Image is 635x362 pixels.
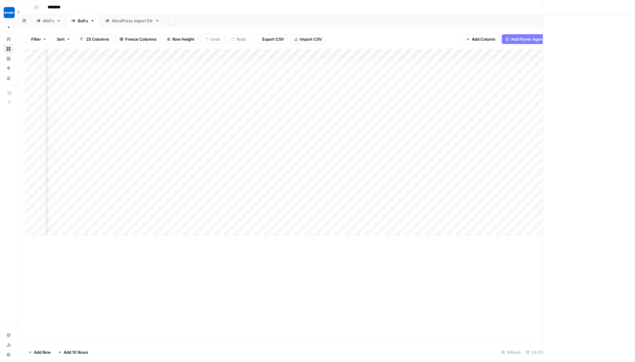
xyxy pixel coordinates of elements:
[172,36,194,42] span: Row Height
[4,7,15,18] img: Docebo Logo
[25,347,54,357] button: Add Row
[54,347,92,357] button: Add 10 Rows
[27,34,50,44] button: Filter
[4,350,13,360] button: Help + Support
[237,36,246,42] span: Redo
[210,36,221,42] span: Undo
[201,34,225,44] button: Undo
[4,44,13,54] a: Browse
[163,34,198,44] button: Row Height
[57,36,65,42] span: Sort
[31,15,66,27] a: MoFu
[4,330,13,340] a: Settings
[4,73,13,83] a: Your Data
[64,349,88,355] span: Add 10 Rows
[77,34,113,44] button: 25 Columns
[4,340,13,350] a: Usage
[53,34,74,44] button: Sort
[4,5,13,20] button: Workspace: Docebo
[116,34,160,44] button: Freeze Columns
[43,18,54,24] div: MoFu
[4,64,13,73] a: Opportunities
[4,34,13,44] a: Home
[78,18,88,24] div: BoFu
[253,34,288,44] button: Export CSV
[34,349,51,355] span: Add Row
[86,36,109,42] span: 25 Columns
[66,15,100,27] a: BoFu
[290,34,326,44] button: Import CSV
[100,15,165,27] a: WordPress Import EN
[125,36,156,42] span: Freeze Columns
[300,36,322,42] span: Import CSV
[31,36,41,42] span: Filter
[4,54,13,64] a: Insights
[112,18,153,24] div: WordPress Import EN
[227,34,250,44] button: Redo
[262,36,284,42] span: Export CSV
